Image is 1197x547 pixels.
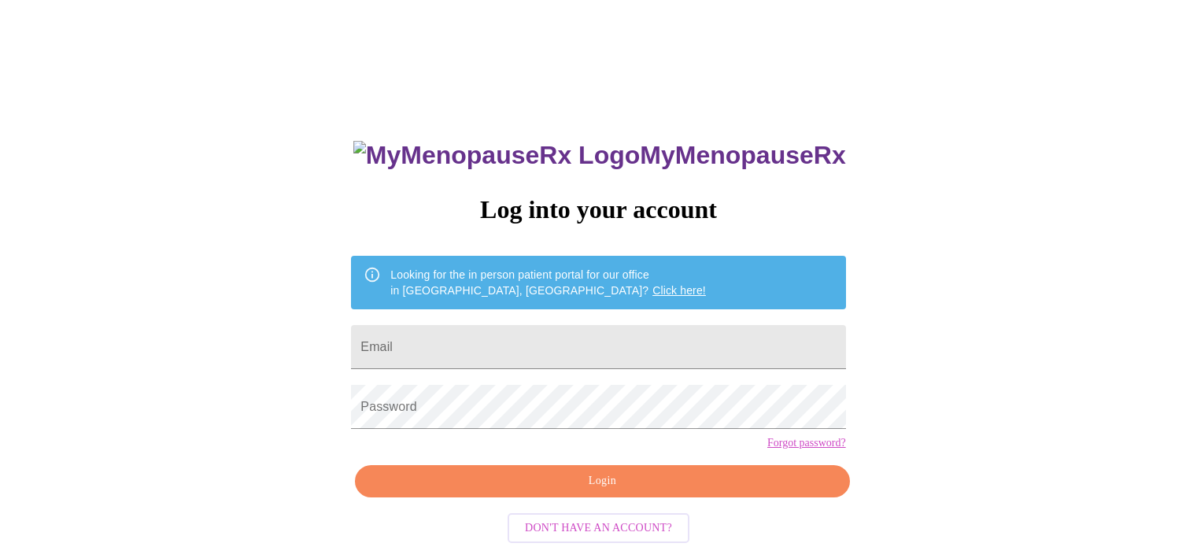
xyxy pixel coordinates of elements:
a: Don't have an account? [504,519,693,533]
a: Forgot password? [767,437,846,449]
img: MyMenopauseRx Logo [353,141,640,170]
h3: MyMenopauseRx [353,141,846,170]
a: Click here! [652,284,706,297]
span: Don't have an account? [525,519,672,538]
div: Looking for the in person patient portal for our office in [GEOGRAPHIC_DATA], [GEOGRAPHIC_DATA]? [390,261,706,305]
h3: Log into your account [351,195,845,224]
button: Login [355,465,849,497]
button: Don't have an account? [508,513,689,544]
span: Login [373,471,831,491]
